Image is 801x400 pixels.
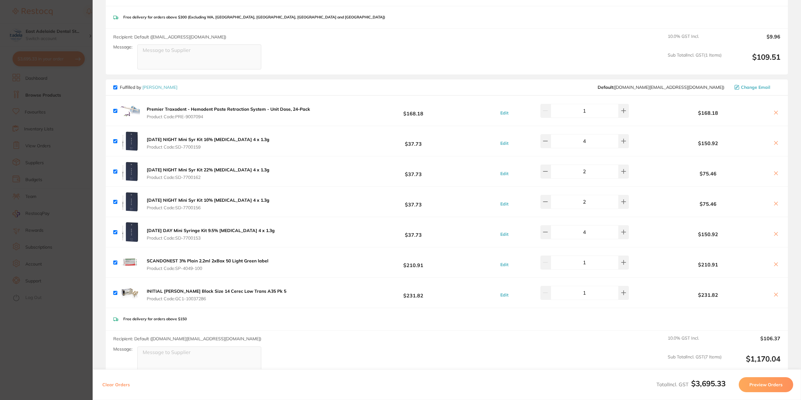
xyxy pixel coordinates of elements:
span: Total Incl. GST [656,381,726,387]
b: $37.73 [347,166,480,177]
button: Edit [498,231,510,237]
button: Edit [498,292,510,298]
span: Sub Total Incl. GST ( 1 Items) [668,53,722,70]
button: Edit [498,140,510,146]
b: $231.82 [347,287,480,299]
button: [DATE] DAY Mini Syringe Kit 9.5% [MEDICAL_DATA] 4 x 1.3g Product Code:SD-7700153 [145,228,277,241]
span: Product Code: PRE-9007094 [147,114,310,119]
img: ZGNtaGxieA [120,283,140,303]
span: Product Code: SD-7700156 [147,205,269,210]
span: Change Email [741,85,770,90]
button: Edit [498,201,510,207]
button: Edit [498,262,510,267]
b: [DATE] NIGHT Mini Syr Kit 22% [MEDICAL_DATA] 4 x 1.3g [147,167,269,173]
b: [DATE] NIGHT Mini Syr Kit 16% [MEDICAL_DATA] 4 x 1.3g [147,137,269,142]
p: Free delivery for orders above $150 [123,317,187,321]
label: Message: [113,347,132,352]
button: Change Email [732,84,780,90]
span: Recipient: Default ( [EMAIL_ADDRESS][DOMAIN_NAME] ) [113,34,226,40]
output: $106.37 [727,336,780,349]
span: Product Code: SP-4049-100 [147,266,268,271]
a: [PERSON_NAME] [142,84,177,90]
b: $210.91 [347,257,480,268]
output: $109.51 [727,53,780,70]
button: Preview Orders [739,377,793,392]
b: INITIAL [PERSON_NAME] Block Size 14 Cerec Low Trans A35 Pk 5 [147,288,286,294]
span: 10.0 % GST Incl. [668,336,722,349]
b: Premier Traxodent - Hemodent Paste Retraction System - Unit Dose, 24-Pack [147,106,310,112]
button: Edit [498,171,510,176]
button: [DATE] NIGHT Mini Syr Kit 16% [MEDICAL_DATA] 4 x 1.3g Product Code:SD-7700159 [145,137,271,150]
b: $231.82 [647,292,769,298]
button: Premier Traxodent - Hemodent Paste Retraction System - Unit Dose, 24-Pack Product Code:PRE-9007094 [145,106,312,119]
span: customer.care@henryschein.com.au [598,85,724,90]
span: Product Code: GC1-10037286 [147,296,286,301]
b: [DATE] NIGHT Mini Syr Kit 10% [MEDICAL_DATA] 4 x 1.3g [147,197,269,203]
img: YmVuaWNheA [120,192,140,212]
button: Edit [498,110,510,116]
b: $75.46 [647,201,769,207]
b: Default [598,84,613,90]
b: $37.73 [347,135,480,147]
img: a3FqZ3g4ZA [120,101,140,121]
output: $1,170.04 [727,354,780,372]
button: [DATE] NIGHT Mini Syr Kit 10% [MEDICAL_DATA] 4 x 1.3g Product Code:SD-7700156 [145,197,271,210]
b: $3,695.33 [691,379,726,388]
span: Sub Total Incl. GST ( 7 Items) [668,354,722,372]
b: $37.73 [347,226,480,238]
span: Product Code: SD-7700162 [147,175,269,180]
span: Recipient: Default ( [DOMAIN_NAME][EMAIL_ADDRESS][DOMAIN_NAME] ) [113,336,261,342]
img: ZjBpczhrcA [120,161,140,181]
img: c3lwNmk1Nw [120,252,140,272]
img: NHVxdXBmbA [120,222,140,242]
p: Free delivery for orders above $300 (Excluding WA, [GEOGRAPHIC_DATA], [GEOGRAPHIC_DATA], [GEOGRAP... [123,15,385,19]
b: $37.73 [347,196,480,208]
img: OWFudG1lYQ [120,131,140,151]
button: [DATE] NIGHT Mini Syr Kit 22% [MEDICAL_DATA] 4 x 1.3g Product Code:SD-7700162 [145,167,271,180]
span: Product Code: SD-7700159 [147,144,269,149]
span: 10.0 % GST Incl. [668,34,722,48]
button: SCANDONEST 3% Plain 2.2ml 2xBox 50 Light Green label Product Code:SP-4049-100 [145,258,270,271]
b: $150.92 [647,231,769,237]
b: [DATE] DAY Mini Syringe Kit 9.5% [MEDICAL_DATA] 4 x 1.3g [147,228,275,233]
button: INITIAL [PERSON_NAME] Block Size 14 Cerec Low Trans A35 Pk 5 Product Code:GC1-10037286 [145,288,288,301]
b: $75.46 [647,171,769,176]
span: Product Code: SD-7700153 [147,235,275,241]
button: Clear Orders [100,377,132,392]
b: $210.91 [647,262,769,267]
output: $9.96 [727,34,780,48]
b: $150.92 [647,140,769,146]
p: Fulfilled by [120,85,177,90]
b: $168.18 [347,105,480,117]
b: SCANDONEST 3% Plain 2.2ml 2xBox 50 Light Green label [147,258,268,264]
label: Message: [113,44,132,50]
b: $168.18 [647,110,769,116]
